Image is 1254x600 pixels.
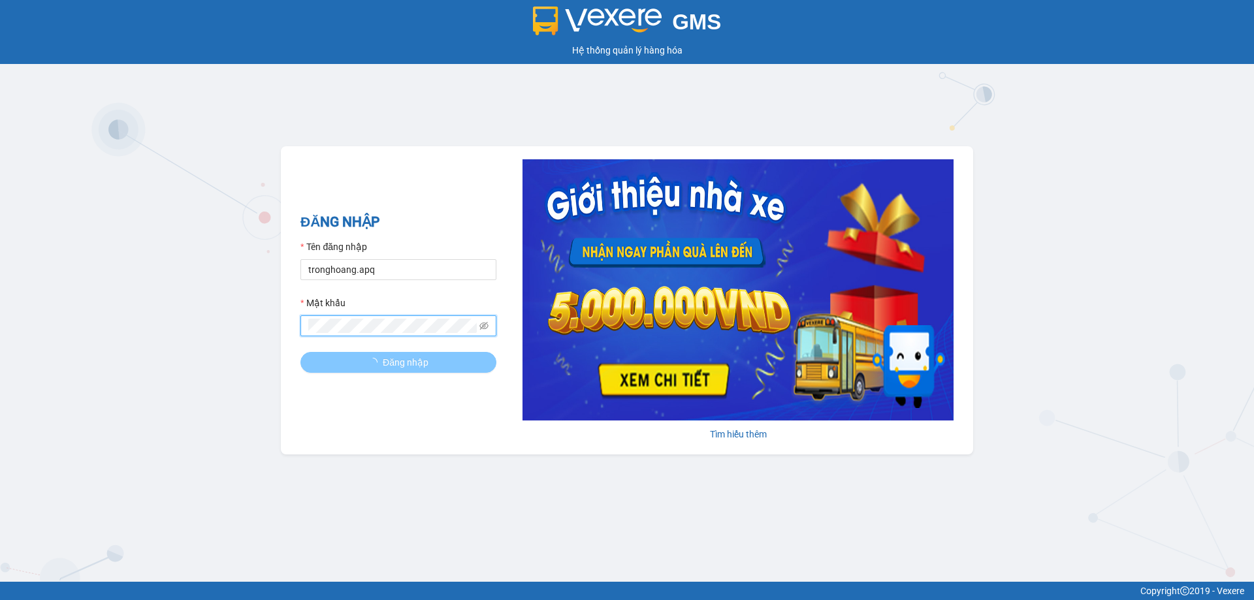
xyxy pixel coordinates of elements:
[300,352,496,373] button: Đăng nhập
[1180,586,1189,595] span: copyright
[533,7,662,35] img: logo 2
[672,10,721,34] span: GMS
[383,355,428,370] span: Đăng nhập
[300,240,367,254] label: Tên đăng nhập
[308,319,477,333] input: Mật khẩu
[522,427,954,441] div: Tìm hiểu thêm
[300,259,496,280] input: Tên đăng nhập
[10,584,1244,598] div: Copyright 2019 - Vexere
[3,43,1251,57] div: Hệ thống quản lý hàng hóa
[300,212,496,233] h2: ĐĂNG NHẬP
[479,321,489,330] span: eye-invisible
[522,159,954,420] img: banner-0
[368,358,383,367] span: loading
[533,20,722,30] a: GMS
[300,296,346,310] label: Mật khẩu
